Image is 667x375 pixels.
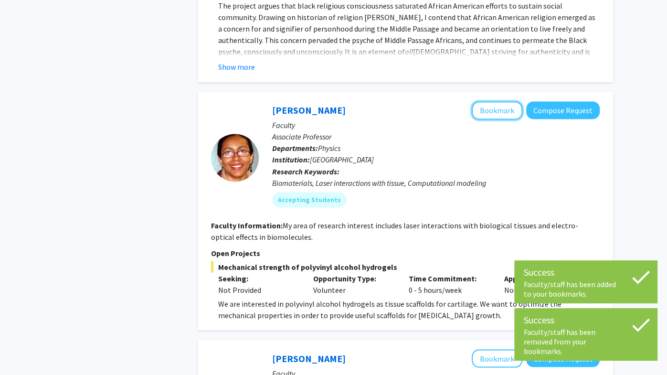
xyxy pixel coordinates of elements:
[272,192,347,207] mat-chip: Accepting Students
[211,261,600,272] span: Mechanical strength of polyvinyl alcohol hydrogels
[524,265,648,279] div: Success
[218,298,600,321] div: We are interested in polyvinyl alcohol hydrogels as tissue scaffolds for cartilage. We want to op...
[402,272,497,295] div: 0 - 5 hours/week
[405,47,413,56] em: all
[7,332,41,368] iframe: Chat
[318,143,340,153] span: Physics
[272,143,318,153] b: Departments:
[272,177,600,188] div: Biomaterials, Laser interactions with tissue, Computational modeling
[272,155,310,164] b: Institution:
[524,279,648,299] div: Faculty/staff has been added to your bookmarks.
[310,155,374,164] span: [GEOGRAPHIC_DATA]
[526,101,600,119] button: Compose Request to Marta McNeese
[497,272,593,295] div: Not Provided
[409,272,490,284] p: Time Commitment:
[306,272,402,295] div: Volunteer
[218,284,299,295] div: Not Provided
[272,166,339,176] b: Research Keywords:
[472,349,522,367] button: Add Angelino Viceisza to Bookmarks
[272,352,346,364] a: [PERSON_NAME]
[272,131,600,142] p: Associate Professor
[524,327,648,356] div: Faculty/staff has been removed from your bookmarks.
[524,313,648,327] div: Success
[504,272,585,284] p: Application Deadline:
[272,104,346,116] a: [PERSON_NAME]
[218,272,299,284] p: Seeking:
[211,220,578,241] fg-read-more: My area of research interest includes laser interactions with biological tissues and electro-opti...
[211,247,600,258] p: Open Projects
[211,220,283,230] b: Faculty Information:
[218,61,255,73] button: Show more
[472,101,522,119] button: Add Marta McNeese to Bookmarks
[272,119,600,131] p: Faculty
[313,272,394,284] p: Opportunity Type:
